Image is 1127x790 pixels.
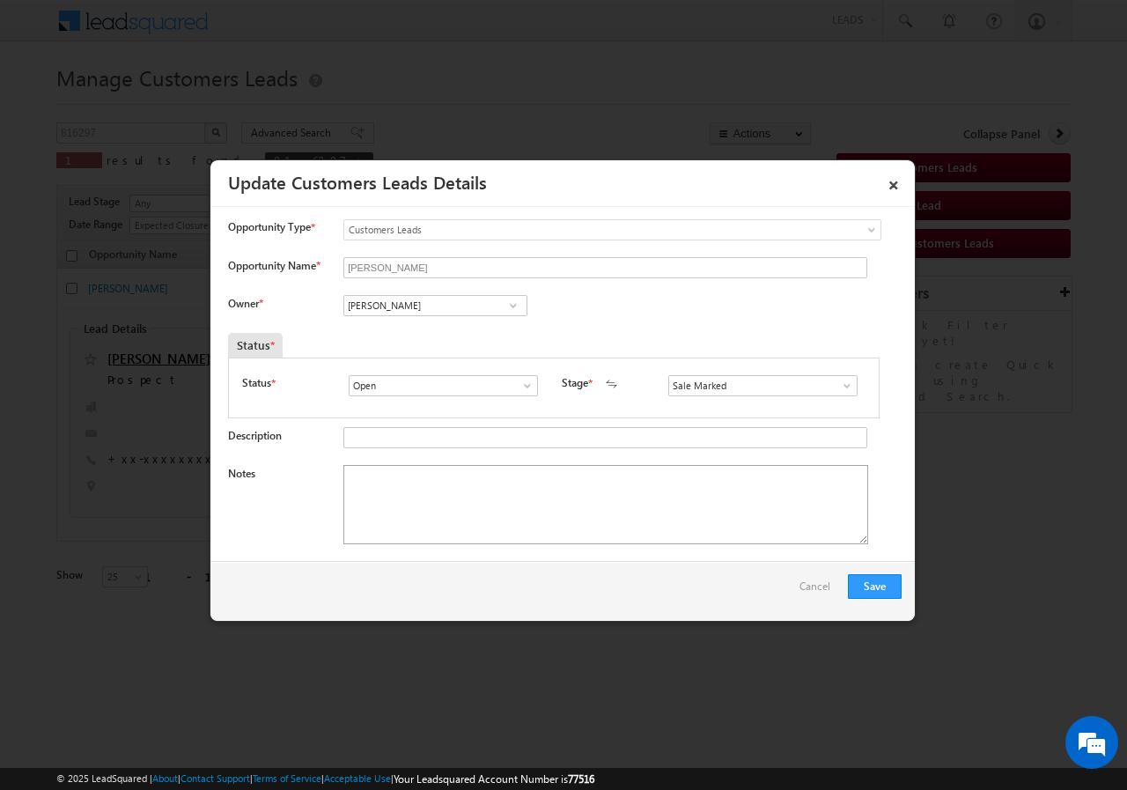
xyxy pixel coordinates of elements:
[92,92,296,115] div: Chat with us now
[343,295,527,316] input: Type to Search
[879,166,909,197] a: ×
[394,772,594,786] span: Your Leadsquared Account Number is
[562,375,588,391] label: Stage
[30,92,74,115] img: d_60004797649_company_0_60004797649
[239,543,320,566] em: Start Chat
[228,259,320,272] label: Opportunity Name
[23,163,321,528] textarea: Type your message and hit 'Enter'
[568,772,594,786] span: 77516
[228,429,282,442] label: Description
[343,219,881,240] a: Customers Leads
[344,222,809,238] span: Customers Leads
[253,772,321,784] a: Terms of Service
[502,297,524,314] a: Show All Items
[512,377,534,395] a: Show All Items
[668,375,858,396] input: Type to Search
[56,771,594,787] span: © 2025 LeadSquared | | | | |
[228,169,487,194] a: Update Customers Leads Details
[799,574,839,608] a: Cancel
[180,772,250,784] a: Contact Support
[228,333,283,358] div: Status
[831,377,853,395] a: Show All Items
[289,9,331,51] div: Minimize live chat window
[228,467,255,480] label: Notes
[152,772,178,784] a: About
[228,219,311,235] span: Opportunity Type
[349,375,538,396] input: Type to Search
[242,375,271,391] label: Status
[324,772,391,784] a: Acceptable Use
[848,574,902,599] button: Save
[228,297,262,310] label: Owner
